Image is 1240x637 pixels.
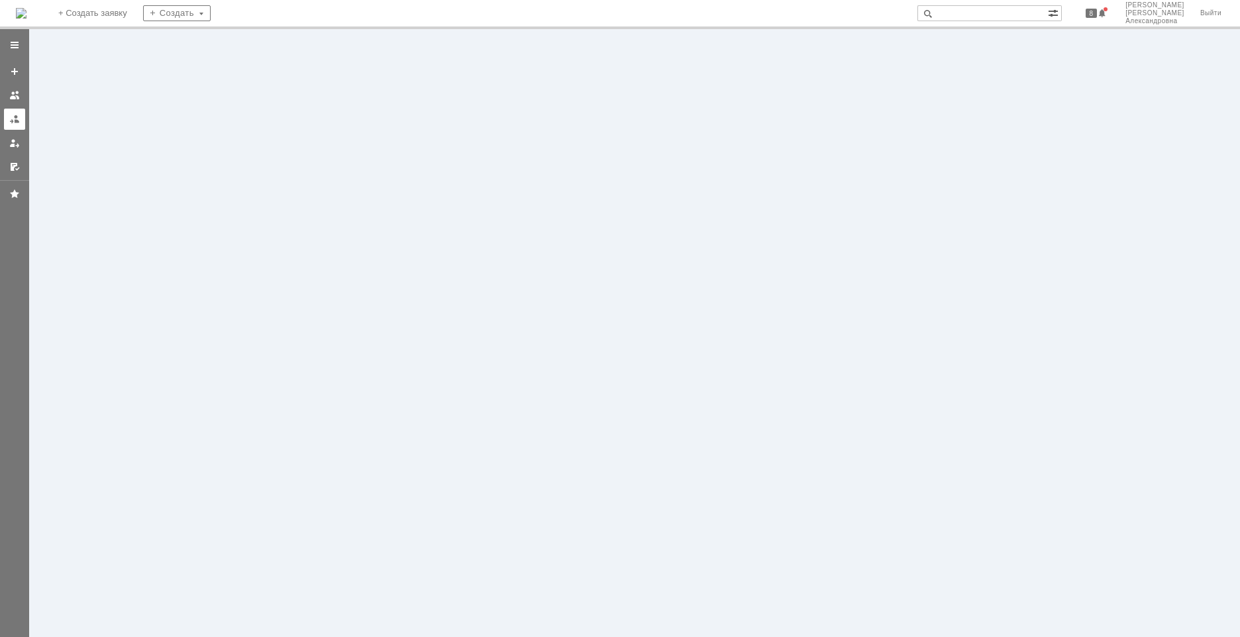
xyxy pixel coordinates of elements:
a: Мои заявки [4,132,25,154]
a: Заявки на командах [4,85,25,106]
span: [PERSON_NAME] [1125,1,1184,9]
span: 8 [1086,9,1098,18]
a: Перейти на домашнюю страницу [16,8,26,19]
span: [PERSON_NAME] [1125,9,1184,17]
a: Мои согласования [4,156,25,177]
img: logo [16,8,26,19]
span: Александровна [1125,17,1184,25]
a: Создать заявку [4,61,25,82]
a: Заявки в моей ответственности [4,109,25,130]
span: Расширенный поиск [1048,6,1061,19]
div: Создать [143,5,211,21]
